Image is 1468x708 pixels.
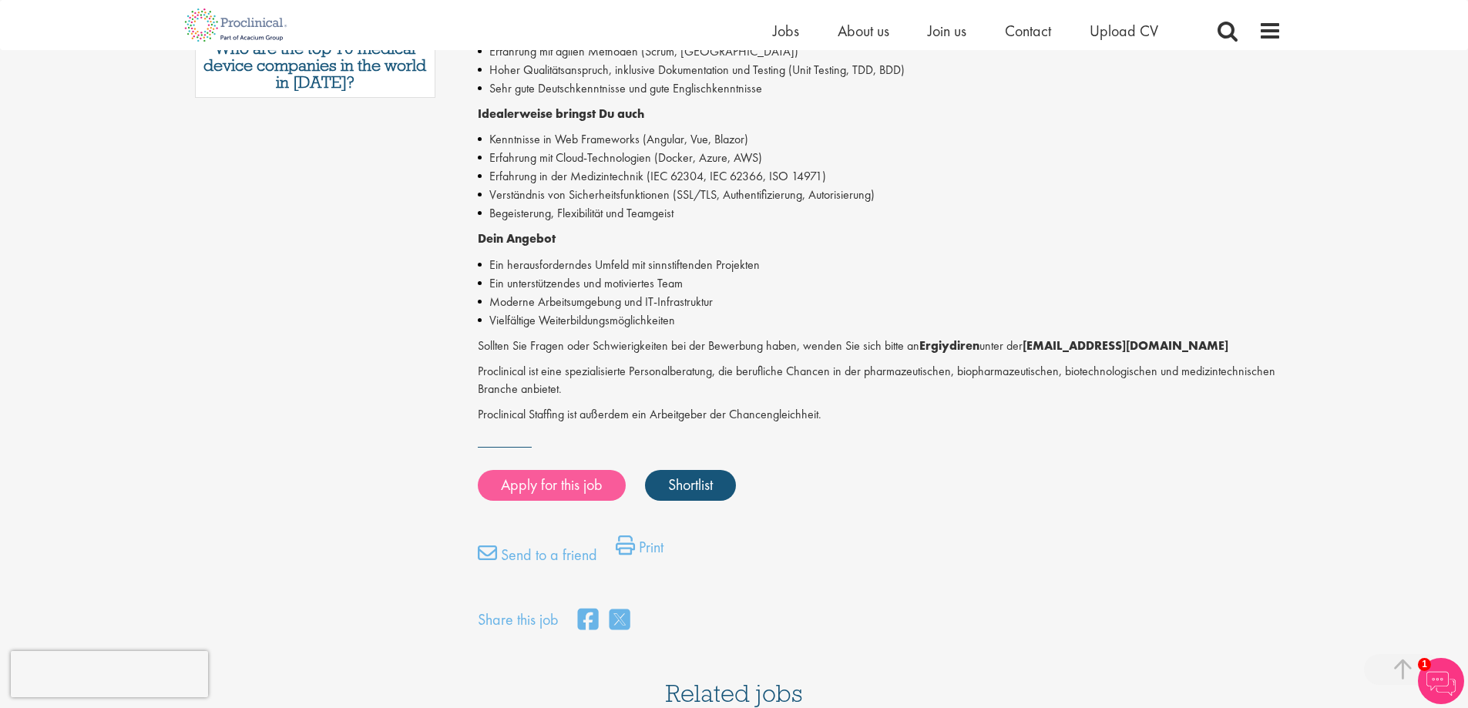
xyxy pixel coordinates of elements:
strong: Dein Angebot [478,230,556,247]
strong: [EMAIL_ADDRESS][DOMAIN_NAME] [1023,337,1228,354]
li: Erfahrung mit agilen Methoden (Scrum, [GEOGRAPHIC_DATA]) [478,42,1282,61]
a: Join us [928,21,966,41]
a: About us [838,21,889,41]
li: Vielfältige Weiterbildungsmöglichkeiten [478,311,1282,330]
a: Jobs [773,21,799,41]
a: share on twitter [610,604,630,637]
li: Ein unterstützendes und motiviertes Team [478,274,1282,293]
img: Chatbot [1418,658,1464,704]
label: Share this job [478,609,559,631]
span: 1 [1418,658,1431,671]
a: Shortlist [645,470,736,501]
li: Moderne Arbeitsumgebung und IT-Infrastruktur [478,293,1282,311]
a: Who are the top 10 medical device companies in the world in [DATE]? [203,40,428,91]
p: Proclinical Staffing ist außerdem ein Arbeitgeber der Chancengleichheit. [478,406,1282,424]
li: Begeisterung, Flexibilität und Teamgeist [478,204,1282,223]
li: Hoher Qualitätsanspruch, inklusive Dokumentation und Testing (Unit Testing, TDD, BDD) [478,61,1282,79]
a: Upload CV [1090,21,1158,41]
p: Proclinical ist eine spezialisierte Personalberatung, die berufliche Chancen in der pharmazeutisc... [478,363,1282,398]
strong: Ergiydiren [919,337,979,354]
a: Contact [1005,21,1051,41]
li: Kenntnisse in Web Frameworks (Angular, Vue, Blazor) [478,130,1282,149]
li: Erfahrung mit Cloud-Technologien (Docker, Azure, AWS) [478,149,1282,167]
p: Sollten Sie Fragen oder Schwierigkeiten bei der Bewerbung haben, wenden Sie sich bitte an unter der [478,337,1282,355]
a: share on facebook [578,604,598,637]
li: Sehr gute Deutschkenntnisse und gute Englischkenntnisse [478,79,1282,98]
li: Ein herausforderndes Umfeld mit sinnstiftenden Projekten [478,256,1282,274]
a: Print [616,535,663,566]
iframe: reCAPTCHA [11,651,208,697]
strong: Idealerweise bringst Du auch [478,106,644,122]
a: Send to a friend [478,543,597,574]
a: Apply for this job [478,470,626,501]
li: Erfahrung in der Medizintechnik (IEC 62304, IEC 62366, ISO 14971) [478,167,1282,186]
li: Verständnis von Sicherheitsfunktionen (SSL/TLS, Authentifizierung, Autorisierung) [478,186,1282,204]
